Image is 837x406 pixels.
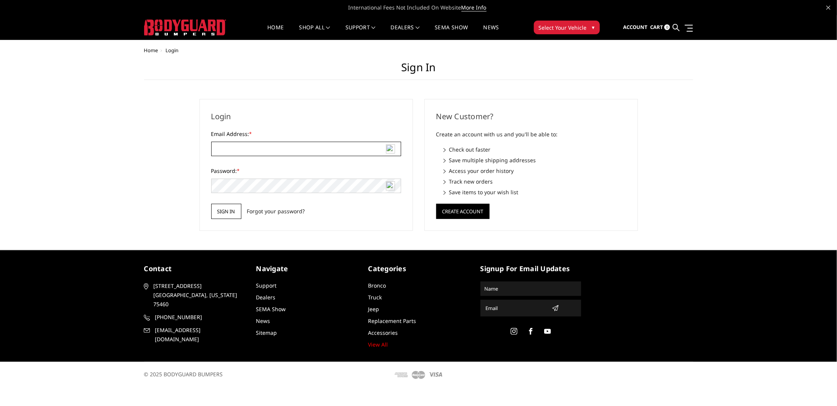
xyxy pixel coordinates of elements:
[211,204,241,219] input: Sign in
[444,156,626,164] li: Save multiple shipping addresses
[368,294,382,301] a: Truck
[444,188,626,196] li: Save items to your wish list
[461,4,487,11] a: More Info
[267,25,284,40] a: Home
[345,25,376,40] a: Support
[144,19,226,35] img: BODYGUARD BUMPERS
[155,326,244,344] span: [EMAIL_ADDRESS][DOMAIN_NAME]
[592,23,595,31] span: ▾
[386,181,395,190] img: npw-badge-icon-locked.svg
[368,305,379,313] a: Jeep
[483,302,549,314] input: Email
[256,329,277,336] a: Sitemap
[436,207,490,214] a: Create Account
[144,313,245,322] a: [PHONE_NUMBER]
[256,305,286,313] a: SEMA Show
[256,282,277,289] a: Support
[539,24,587,32] span: Select Your Vehicle
[256,317,270,324] a: News
[144,264,245,274] h5: contact
[623,24,647,30] span: Account
[154,281,242,309] span: [STREET_ADDRESS] [GEOGRAPHIC_DATA], [US_STATE] 75460
[650,24,663,30] span: Cart
[211,130,401,138] label: Email Address:
[664,24,670,30] span: 0
[368,282,386,289] a: Bronco
[144,47,158,54] a: Home
[166,47,179,54] span: Login
[435,25,468,40] a: SEMA Show
[368,317,416,324] a: Replacement Parts
[480,264,581,274] h5: signup for email updates
[144,371,223,378] span: © 2025 BODYGUARD BUMPERS
[482,283,580,295] input: Name
[256,294,276,301] a: Dealers
[650,17,670,38] a: Cart 0
[386,144,395,153] img: npw-badge-icon-locked.svg
[368,341,388,348] a: View All
[155,313,244,322] span: [PHONE_NUMBER]
[444,145,626,153] li: Check out faster
[436,111,626,122] h2: New Customer?
[368,329,398,336] a: Accessories
[211,111,401,122] h2: Login
[256,264,357,274] h5: Navigate
[368,264,469,274] h5: Categories
[391,25,420,40] a: Dealers
[444,167,626,175] li: Access your order history
[623,17,647,38] a: Account
[534,21,600,34] button: Select Your Vehicle
[144,326,245,344] a: [EMAIL_ADDRESS][DOMAIN_NAME]
[299,25,330,40] a: shop all
[436,204,490,219] button: Create Account
[144,61,693,80] h1: Sign in
[436,130,626,139] p: Create an account with us and you'll be able to:
[483,25,499,40] a: News
[444,177,626,185] li: Track new orders
[247,207,305,215] a: Forgot your password?
[211,167,401,175] label: Password:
